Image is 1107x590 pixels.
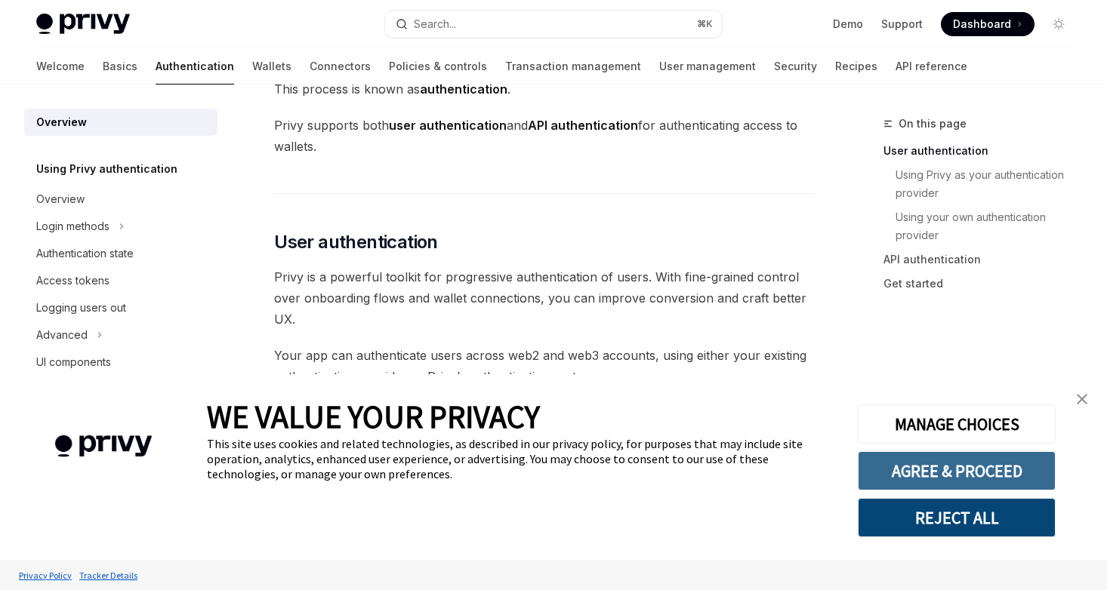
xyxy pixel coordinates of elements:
strong: user authentication [389,118,507,133]
a: UI components [24,349,217,376]
a: Basics [103,48,137,85]
span: Privy is a powerful toolkit for progressive authentication of users. With fine-grained control ov... [274,266,814,330]
img: light logo [36,14,130,35]
div: Login methods [36,217,109,235]
a: Welcome [36,48,85,85]
a: Authentication [156,48,234,85]
div: This site uses cookies and related technologies, as described in our privacy policy, for purposes... [207,436,835,481]
button: Search...⌘K [385,11,722,38]
a: Demo [833,17,863,32]
div: Advanced [36,326,88,344]
a: Overview [24,109,217,136]
button: REJECT ALL [858,498,1056,537]
span: WE VALUE YOUR PRIVACY [207,397,540,436]
strong: authentication [420,81,507,97]
a: Get started [883,272,1083,296]
a: Support [881,17,923,32]
button: AGREE & PROCEED [858,451,1056,490]
a: Connectors [310,48,371,85]
a: Dashboard [941,12,1035,36]
span: ⌘ K [697,18,713,30]
img: company logo [23,413,184,479]
a: Wallets [252,48,291,85]
div: Overview [36,190,85,208]
span: Privy supports both and for authenticating access to wallets. [274,115,814,157]
a: Privacy Policy [15,562,76,588]
a: User authentication [883,139,1083,163]
a: Policies & controls [389,48,487,85]
div: Search... [414,15,456,33]
h5: Using Privy authentication [36,160,177,178]
a: Tracker Details [76,562,141,588]
div: Logging users out [36,299,126,317]
a: close banner [1067,384,1097,414]
a: Logging users out [24,294,217,321]
a: User management [659,48,756,85]
div: Authentication state [36,244,134,263]
a: Transaction management [505,48,641,85]
a: API reference [896,48,967,85]
button: MANAGE CHOICES [858,404,1056,444]
a: Overview [24,186,217,213]
span: Dashboard [953,17,1011,32]
button: Toggle dark mode [1047,12,1071,36]
a: Authentication state [24,240,217,267]
div: Access tokens [36,272,109,290]
span: User authentication [274,230,438,254]
a: Using your own authentication provider [896,205,1083,247]
a: API authentication [883,247,1083,272]
img: close banner [1077,394,1087,404]
div: UI components [36,353,111,371]
a: Access tokens [24,267,217,294]
strong: API authentication [528,118,638,133]
a: Recipes [835,48,877,85]
div: Overview [36,113,87,131]
a: Security [774,48,817,85]
span: On this page [899,115,967,133]
span: Your app can authenticate users across web2 and web3 accounts, using either your existing authent... [274,345,814,387]
a: Using Privy as your authentication provider [896,163,1083,205]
